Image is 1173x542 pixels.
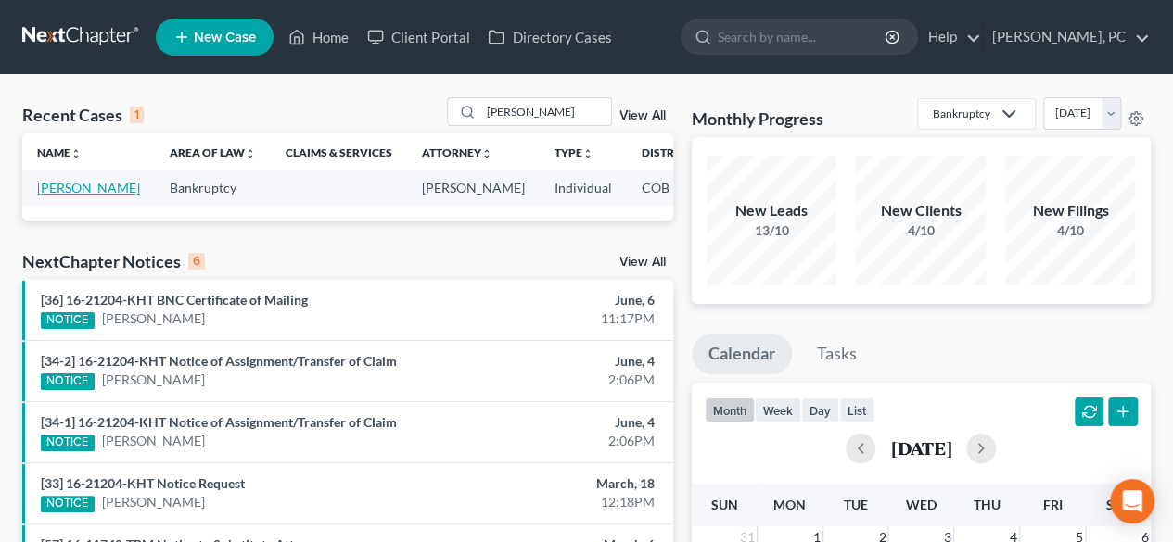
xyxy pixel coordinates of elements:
[37,145,82,159] a: Nameunfold_more
[856,200,986,221] div: New Clients
[130,107,144,123] div: 1
[801,397,839,422] button: day
[692,334,792,374] a: Calendar
[974,497,1001,512] span: Thu
[718,19,887,54] input: Search by name...
[839,397,874,422] button: list
[41,496,95,512] div: NOTICE
[800,334,873,374] a: Tasks
[70,148,82,159] i: unfold_more
[755,397,801,422] button: week
[983,20,1150,54] a: [PERSON_NAME], PC
[481,98,611,125] input: Search by name...
[22,250,205,272] div: NextChapter Notices
[478,20,620,54] a: Directory Cases
[906,497,937,512] span: Wed
[1042,497,1062,512] span: Fri
[188,253,205,270] div: 6
[462,352,654,371] div: June, 4
[890,438,951,458] h2: [DATE]
[619,256,666,269] a: View All
[856,221,986,240] div: 4/10
[194,31,256,44] span: New Case
[407,170,540,205] td: [PERSON_NAME]
[41,312,95,329] div: NOTICE
[41,292,308,308] a: [36] 16-21204-KHT BNC Certificate of Mailing
[773,497,806,512] span: Mon
[102,371,205,389] a: [PERSON_NAME]
[462,474,654,493] div: March, 18
[481,148,492,159] i: unfold_more
[627,170,718,205] td: COB
[102,493,205,511] a: [PERSON_NAME]
[462,371,654,389] div: 2:06PM
[358,20,478,54] a: Client Portal
[1106,497,1129,512] span: Sat
[462,413,654,432] div: June, 4
[462,493,654,511] div: 12:18PM
[41,414,397,430] a: [34-1] 16-21204-KHT Notice of Assignment/Transfer of Claim
[271,133,407,170] th: Claims & Services
[843,497,867,512] span: Tue
[540,170,627,205] td: Individual
[22,104,144,126] div: Recent Cases
[41,475,245,491] a: [33] 16-21204-KHT Notice Request
[102,309,205,328] a: [PERSON_NAME]
[422,145,492,159] a: Attorneyunfold_more
[1005,200,1135,221] div: New Filings
[41,435,95,451] div: NOTICE
[170,145,256,159] a: Area of Lawunfold_more
[1110,479,1154,523] div: Open Intercom Messenger
[41,353,397,369] a: [34-2] 16-21204-KHT Notice of Assignment/Transfer of Claim
[582,148,593,159] i: unfold_more
[710,497,737,512] span: Sun
[462,432,654,450] div: 2:06PM
[707,221,836,240] div: 13/10
[707,200,836,221] div: New Leads
[102,432,205,450] a: [PERSON_NAME]
[155,170,271,205] td: Bankruptcy
[462,309,654,328] div: 11:17PM
[642,145,703,159] a: Districtunfold_more
[1005,221,1135,240] div: 4/10
[555,145,593,159] a: Typeunfold_more
[692,107,823,130] h3: Monthly Progress
[37,180,140,195] a: [PERSON_NAME]
[462,291,654,309] div: June, 6
[619,109,666,122] a: View All
[41,373,95,390] div: NOTICE
[919,20,981,54] a: Help
[933,106,990,121] div: Bankruptcy
[705,397,755,422] button: month
[245,148,256,159] i: unfold_more
[279,20,358,54] a: Home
